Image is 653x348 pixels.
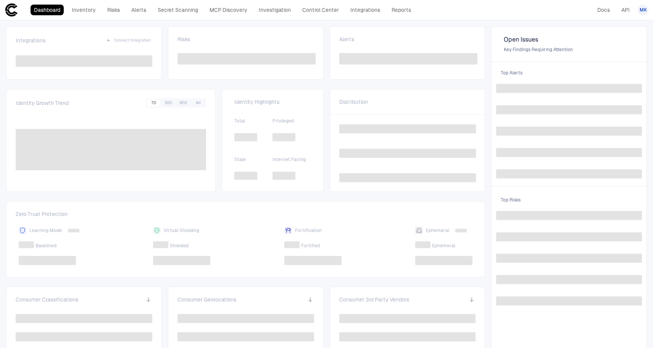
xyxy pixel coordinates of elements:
a: Investigation [255,5,294,15]
span: Alerts [339,36,354,43]
span: Internet Facing [272,156,311,163]
a: Secret Scanning [154,5,202,15]
span: Fortified [301,243,320,249]
span: Identity Highlights [234,98,311,105]
span: Consumer Classifications [16,296,78,303]
span: Ephemeral [426,227,449,234]
a: Integrations [347,5,384,15]
span: Baselined [35,243,56,249]
span: Risks [177,36,190,43]
span: Privileged [272,118,311,124]
a: Reports [388,5,414,15]
span: Consumer 3rd Party Vendors [339,296,409,303]
span: Total [234,118,272,124]
span: Distribution [339,98,368,105]
span: Top Risks [496,192,642,208]
a: Docs [594,5,613,15]
span: Stale [234,156,272,163]
span: Virtual Shielding [164,227,199,234]
a: Alerts [128,5,150,15]
span: Fortification [295,227,322,234]
span: Key Findings Requiring Attention [504,47,634,53]
span: Consumer Geolocations [177,296,236,303]
span: Top Alerts [496,65,642,81]
span: Open Issues [504,36,634,43]
a: API [618,5,633,15]
button: 7D [147,100,160,106]
button: All [191,100,205,106]
a: Inventory [68,5,99,15]
button: MK [638,5,648,15]
button: Connect Integration [105,36,152,45]
a: Control Center [299,5,342,15]
a: MCP Discovery [206,5,251,15]
span: Integrations [16,37,45,44]
span: Ephemeral [432,243,455,249]
span: Shielded [170,243,189,249]
button: 30D [161,100,175,106]
span: Learning Mode [29,227,62,234]
span: Connect Integration [114,38,151,43]
a: Dashboard [31,5,64,15]
span: Zero Trust Protection [16,211,476,221]
a: Risks [104,5,123,15]
button: 90D [176,100,190,106]
span: Identity Growth Trend [16,100,69,106]
span: MK [640,7,647,13]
